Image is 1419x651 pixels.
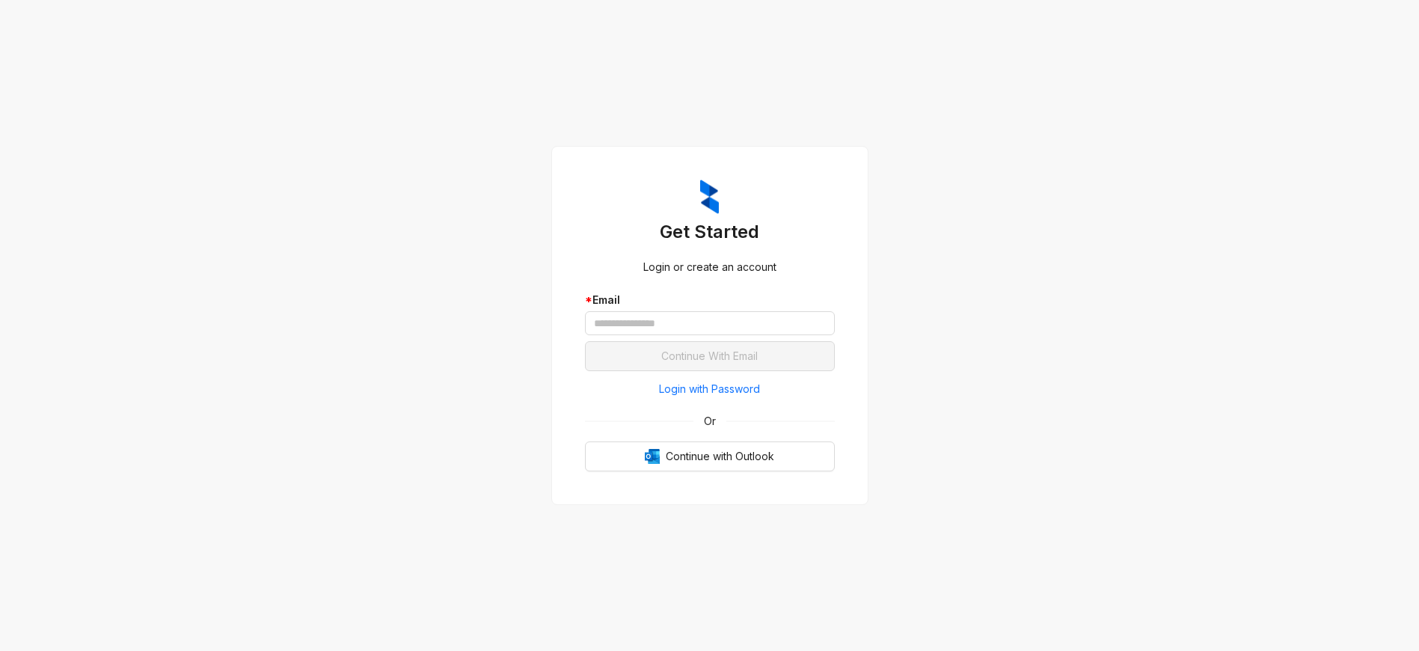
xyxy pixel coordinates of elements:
img: Outlook [645,449,660,464]
span: Continue with Outlook [666,448,774,465]
button: Login with Password [585,377,835,401]
img: ZumaIcon [700,180,719,214]
h3: Get Started [585,220,835,244]
span: Login with Password [659,381,760,397]
div: Login or create an account [585,259,835,275]
button: OutlookContinue with Outlook [585,441,835,471]
div: Email [585,292,835,308]
button: Continue With Email [585,341,835,371]
span: Or [693,413,726,430]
